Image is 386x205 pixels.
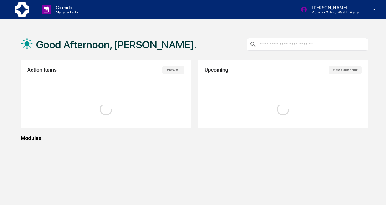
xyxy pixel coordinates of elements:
h1: Good Afternoon, [PERSON_NAME]. [36,39,196,51]
h2: Upcoming [204,67,228,73]
p: Manage Tasks [51,10,82,14]
p: Admin • Oxford Wealth Management [307,10,364,14]
button: See Calendar [329,66,362,74]
button: View All [162,66,184,74]
div: Modules [21,135,368,141]
h2: Action Items [27,67,57,73]
p: Calendar [51,5,82,10]
img: logo [15,2,29,17]
p: [PERSON_NAME] [307,5,364,10]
